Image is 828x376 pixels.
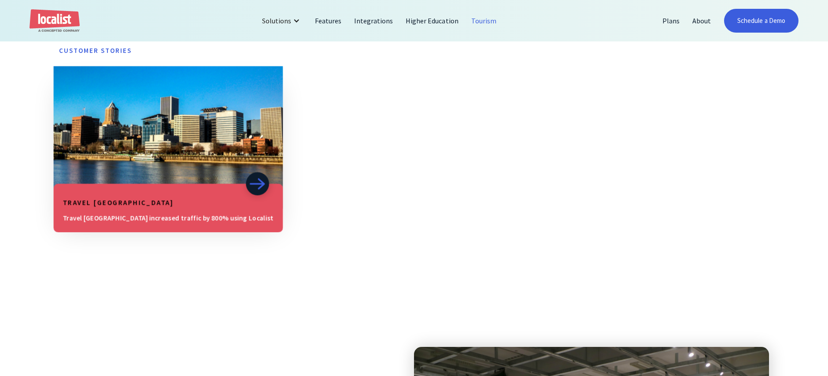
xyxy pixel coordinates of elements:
[59,46,769,56] h6: CUstomer stories
[348,10,399,31] a: Integrations
[686,10,717,31] a: About
[63,212,274,223] div: Travel [GEOGRAPHIC_DATA] increased traffic by 800% using Localist
[262,15,291,26] div: Solutions
[399,10,465,31] a: Higher Education
[724,9,798,33] a: Schedule a Demo
[54,82,283,232] a: Travel [GEOGRAPHIC_DATA]Travel [GEOGRAPHIC_DATA] increased traffic by 800% using Localist
[63,197,274,208] h5: Travel [GEOGRAPHIC_DATA]
[309,10,348,31] a: Features
[656,10,686,31] a: Plans
[30,9,80,33] a: home
[465,10,503,31] a: Tourism
[255,10,309,31] div: Solutions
